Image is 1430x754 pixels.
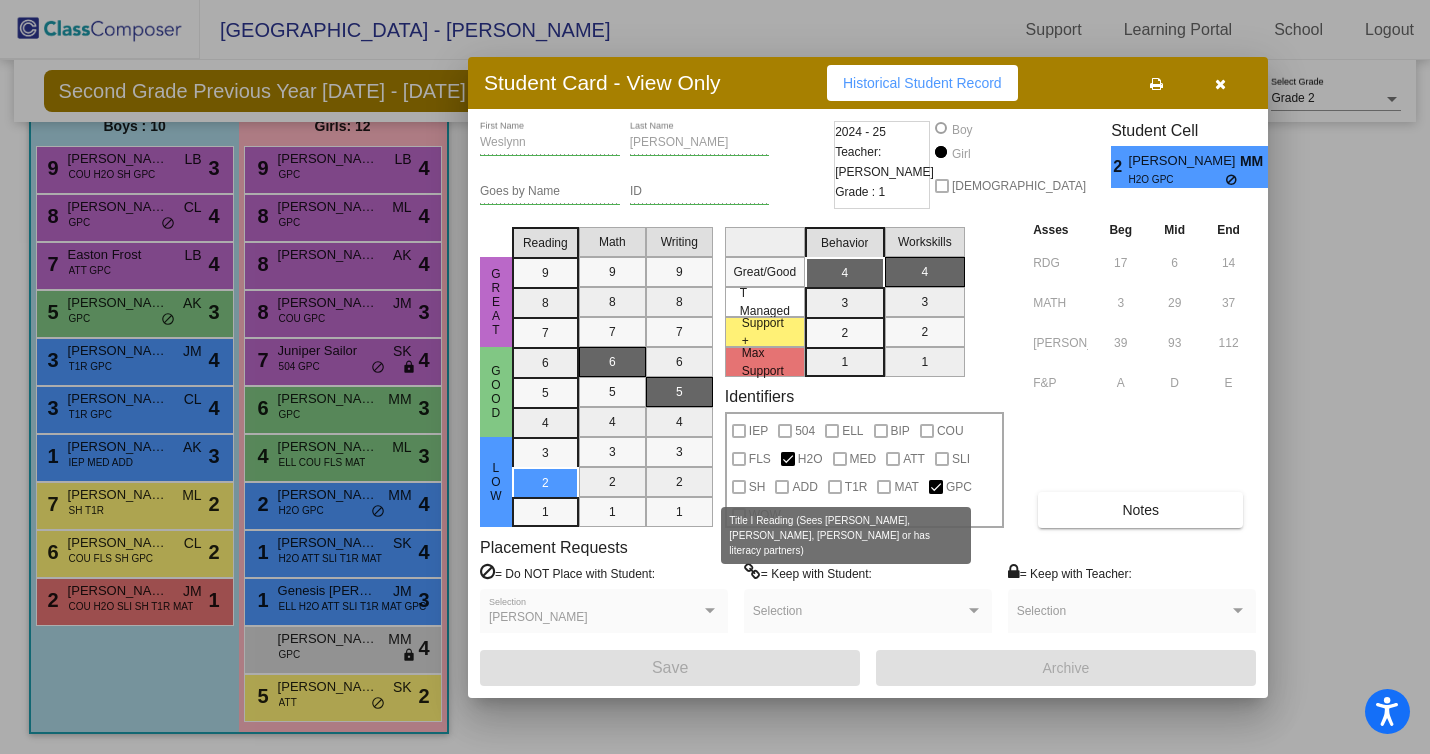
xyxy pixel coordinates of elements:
h3: Student Cell [1111,121,1285,140]
label: Identifiers [725,387,794,406]
span: [DEMOGRAPHIC_DATA] [952,174,1086,198]
label: Placement Requests [480,538,628,557]
span: Low [487,461,505,503]
span: ADD [792,475,817,499]
input: assessment [1033,368,1088,398]
span: 4 [1268,155,1285,179]
label: = Do NOT Place with Student: [480,563,655,583]
button: Historical Student Record [827,65,1018,101]
span: [PERSON_NAME] [489,610,588,624]
span: IEP [749,419,768,443]
span: H2O GPC [1129,172,1226,187]
span: H2O [798,447,823,471]
span: BIP [891,419,910,443]
input: goes by name [480,185,620,199]
span: Historical Student Record [843,75,1002,91]
h3: Student Card - View Only [484,70,721,95]
span: MED [850,447,877,471]
th: Asses [1028,219,1093,241]
span: WOW [749,503,781,527]
div: Boy [951,121,973,139]
span: 2 [1111,155,1128,179]
span: Archive [1043,660,1090,676]
span: SLI [952,447,970,471]
span: COU [937,419,964,443]
span: FLS [749,447,771,471]
input: assessment [1033,248,1088,278]
span: ATT [903,447,925,471]
span: SH [749,475,766,499]
span: MAT [894,475,918,499]
th: Beg [1093,219,1148,241]
span: Great [487,267,505,337]
th: End [1201,219,1256,241]
button: Archive [876,650,1256,686]
span: Grade : 1 [835,182,885,202]
label: = Keep with Teacher: [1008,563,1132,583]
span: Good [487,364,505,420]
th: Mid [1148,219,1201,241]
button: Notes [1038,492,1243,528]
span: MM [1240,151,1268,172]
span: 504 [795,419,815,443]
button: Save [480,650,860,686]
label: = Keep with Student: [744,563,872,583]
span: Save [652,659,688,676]
span: [PERSON_NAME] [1129,151,1240,172]
span: GPC [946,475,972,499]
span: T1R [845,475,868,499]
span: ELL [842,419,863,443]
span: Teacher: [PERSON_NAME] [835,142,934,182]
div: Girl [951,145,971,163]
span: Notes [1122,502,1159,518]
input: assessment [1033,328,1088,358]
span: 2024 - 25 [835,122,886,142]
input: assessment [1033,288,1088,318]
